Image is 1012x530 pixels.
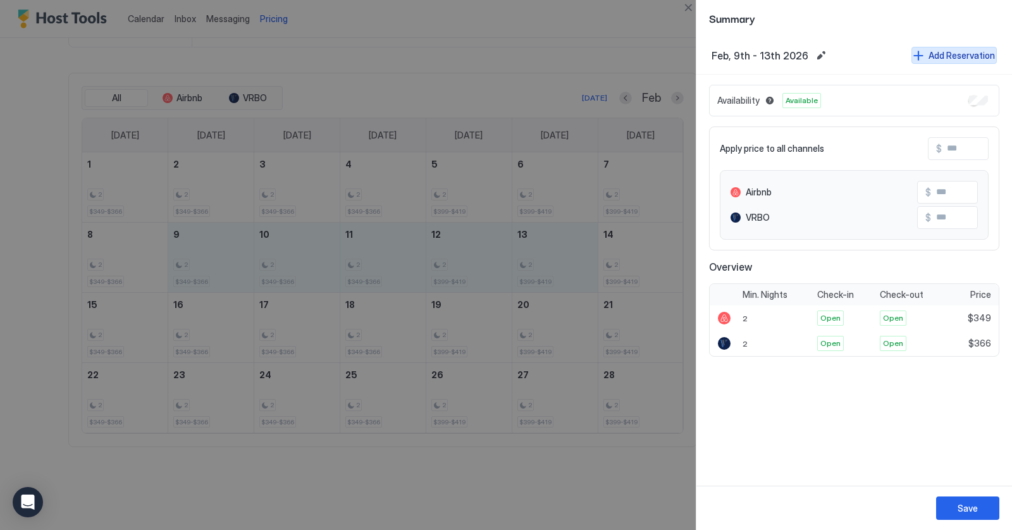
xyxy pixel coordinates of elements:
[720,143,824,154] span: Apply price to all channels
[743,339,748,348] span: 2
[968,338,991,349] span: $366
[746,187,772,198] span: Airbnb
[883,338,903,349] span: Open
[13,487,43,517] div: Open Intercom Messenger
[820,338,841,349] span: Open
[968,312,991,324] span: $349
[762,93,777,108] button: Blocked dates override all pricing rules and remain unavailable until manually unblocked
[880,289,923,300] span: Check-out
[925,187,931,198] span: $
[743,289,787,300] span: Min. Nights
[712,49,808,62] span: Feb, 9th - 13th 2026
[709,10,999,26] span: Summary
[883,312,903,324] span: Open
[936,496,999,520] button: Save
[817,289,854,300] span: Check-in
[743,314,748,323] span: 2
[970,289,991,300] span: Price
[925,212,931,223] span: $
[746,212,770,223] span: VRBO
[958,502,978,515] div: Save
[929,49,995,62] div: Add Reservation
[709,261,999,273] span: Overview
[820,312,841,324] span: Open
[911,47,997,64] button: Add Reservation
[717,95,760,106] span: Availability
[786,95,818,106] span: Available
[936,143,942,154] span: $
[813,48,829,63] button: Edit date range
